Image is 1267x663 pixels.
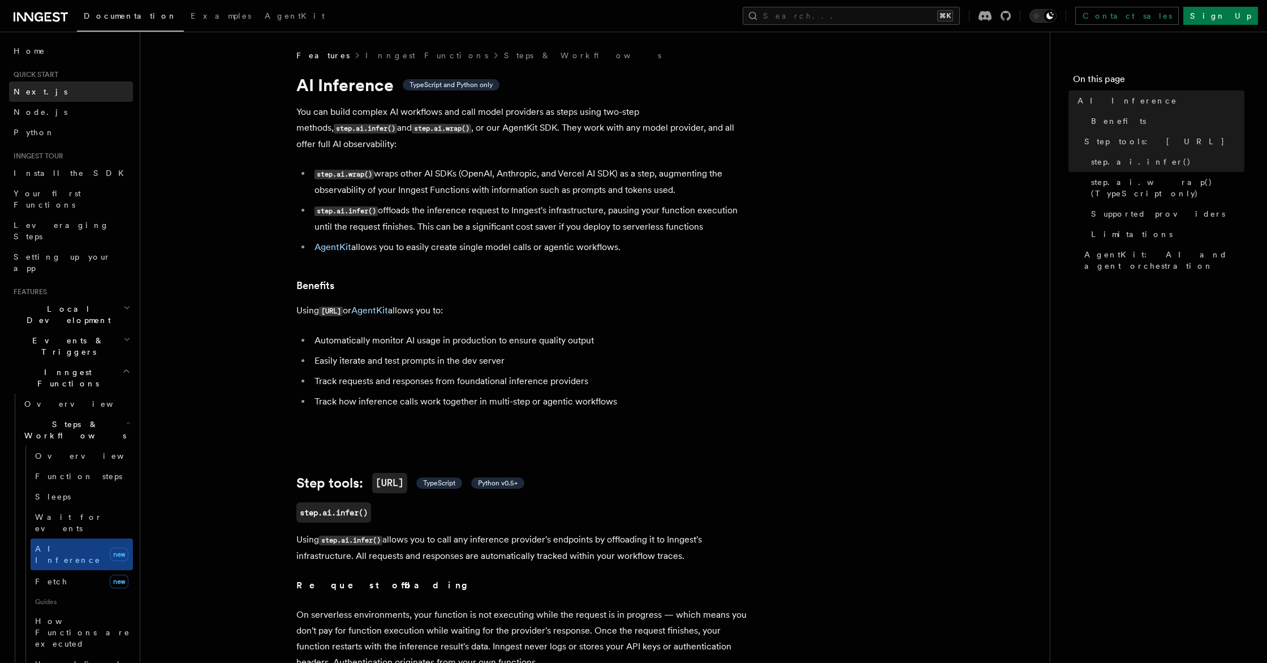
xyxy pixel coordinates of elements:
a: AgentKit: AI and agent orchestration [1080,244,1244,276]
a: Limitations [1087,224,1244,244]
button: Local Development [9,299,133,330]
a: Inngest Functions [365,50,488,61]
a: Home [9,41,133,61]
a: Step tools:[URL] TypeScript Python v0.5+ [296,473,524,493]
code: step.ai.infer() [314,206,378,216]
li: Track how inference calls work together in multi-step or agentic workflows [311,394,749,410]
a: Steps & Workflows [504,50,661,61]
a: AgentKit [351,305,388,316]
span: Limitations [1091,229,1173,240]
span: Python v0.5+ [478,479,518,488]
a: Examples [184,3,258,31]
span: step.ai.infer() [1091,156,1191,167]
a: AI Inference [1073,91,1244,111]
span: Local Development [9,303,123,326]
code: [URL] [372,473,407,493]
span: Leveraging Steps [14,221,109,241]
code: step.ai.infer() [296,502,371,523]
a: Sign Up [1183,7,1258,25]
span: new [110,575,128,588]
p: Using allows you to call any inference provider's endpoints by offloading it to Inngest's infrast... [296,532,749,564]
span: Home [14,45,45,57]
span: Function steps [35,472,122,481]
span: Overview [24,399,141,408]
button: Events & Triggers [9,330,133,362]
a: Wait for events [31,507,133,539]
a: Sleeps [31,487,133,507]
span: Fetch [35,577,68,586]
span: Node.js [14,107,67,117]
span: TypeScript [423,479,455,488]
a: Next.js [9,81,133,102]
a: Node.js [9,102,133,122]
span: AI Inference [35,544,101,565]
li: Easily iterate and test prompts in the dev server [311,353,749,369]
a: step.ai.wrap() (TypeScript only) [1087,172,1244,204]
span: TypeScript and Python only [410,80,493,89]
span: AgentKit: AI and agent orchestration [1084,249,1244,272]
kbd: ⌘K [937,10,953,21]
a: Overview [31,446,133,466]
a: AgentKit [314,242,351,252]
code: [URL] [319,307,343,316]
span: Events & Triggers [9,335,123,358]
span: Documentation [84,11,177,20]
span: Next.js [14,87,67,96]
span: Install the SDK [14,169,131,178]
span: Steps & Workflows [20,419,126,441]
button: Toggle dark mode [1029,9,1057,23]
a: Leveraging Steps [9,215,133,247]
span: Sleeps [35,492,71,501]
strong: Request offloading [296,580,476,591]
span: Python [14,128,55,137]
span: Overview [35,451,152,460]
a: step.ai.infer() [1087,152,1244,172]
span: AgentKit [265,11,325,20]
span: Setting up your app [14,252,111,273]
li: Automatically monitor AI usage in production to ensure quality output [311,333,749,348]
a: Overview [20,394,133,414]
a: Supported providers [1087,204,1244,224]
li: wraps other AI SDKs (OpenAI, Anthropic, and Vercel AI SDK) as a step, augmenting the observabilit... [311,166,749,198]
a: Benefits [296,278,334,294]
li: allows you to easily create single model calls or agentic workflows. [311,239,749,255]
a: Step tools: [URL] [1080,131,1244,152]
span: Features [9,287,47,296]
a: Documentation [77,3,184,32]
a: AI Inferencenew [31,539,133,570]
a: Benefits [1087,111,1244,131]
span: step.ai.wrap() (TypeScript only) [1091,176,1244,199]
button: Search...⌘K [743,7,960,25]
a: AgentKit [258,3,331,31]
a: Fetchnew [31,570,133,593]
span: Step tools: [URL] [1084,136,1225,147]
span: Inngest Functions [9,367,122,389]
span: Examples [191,11,251,20]
h1: AI Inference [296,75,749,95]
span: Quick start [9,70,58,79]
span: Inngest tour [9,152,63,161]
span: new [110,548,128,561]
a: Python [9,122,133,143]
code: step.ai.infer() [334,124,397,134]
li: offloads the inference request to Inngest's infrastructure, pausing your function execution until... [311,203,749,235]
p: You can build complex AI workflows and call model providers as steps using two-step methods, and ... [296,104,749,152]
span: Features [296,50,350,61]
h4: On this page [1073,72,1244,91]
span: Supported providers [1091,208,1225,219]
a: Setting up your app [9,247,133,278]
button: Inngest Functions [9,362,133,394]
li: Track requests and responses from foundational inference providers [311,373,749,389]
span: Benefits [1091,115,1146,127]
span: AI Inference [1078,95,1177,106]
span: Wait for events [35,513,102,533]
code: step.ai.infer() [319,536,382,545]
button: Steps & Workflows [20,414,133,446]
p: Using or allows you to: [296,303,749,319]
span: How Functions are executed [35,617,130,648]
code: step.ai.wrap() [412,124,471,134]
a: Function steps [31,466,133,487]
span: Your first Functions [14,189,81,209]
a: Install the SDK [9,163,133,183]
a: How Functions are executed [31,611,133,654]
